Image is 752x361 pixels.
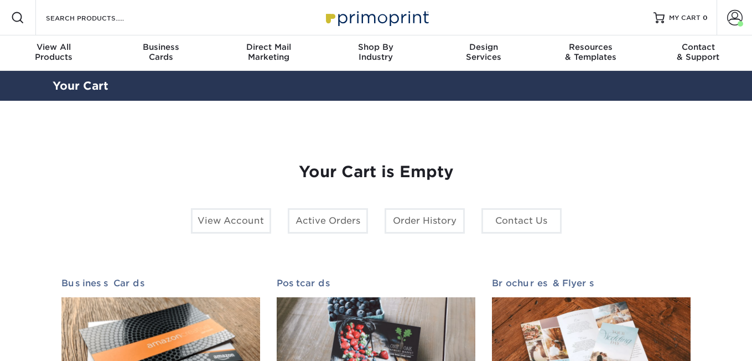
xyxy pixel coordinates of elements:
[191,208,271,234] a: View Account
[322,35,429,71] a: Shop ByIndustry
[703,14,708,22] span: 0
[61,278,260,288] h2: Business Cards
[430,42,537,52] span: Design
[215,42,322,62] div: Marketing
[107,42,215,62] div: Cards
[215,35,322,71] a: Direct MailMarketing
[645,42,752,62] div: & Support
[53,79,108,92] a: Your Cart
[669,13,701,23] span: MY CART
[481,208,562,234] a: Contact Us
[537,42,645,62] div: & Templates
[277,278,475,288] h2: Postcards
[645,35,752,71] a: Contact& Support
[537,42,645,52] span: Resources
[61,163,691,182] h1: Your Cart is Empty
[322,42,429,52] span: Shop By
[645,42,752,52] span: Contact
[322,42,429,62] div: Industry
[288,208,368,234] a: Active Orders
[430,42,537,62] div: Services
[45,11,153,24] input: SEARCH PRODUCTS.....
[215,42,322,52] span: Direct Mail
[492,278,691,288] h2: Brochures & Flyers
[107,35,215,71] a: BusinessCards
[385,208,465,234] a: Order History
[430,35,537,71] a: DesignServices
[537,35,645,71] a: Resources& Templates
[321,6,432,29] img: Primoprint
[107,42,215,52] span: Business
